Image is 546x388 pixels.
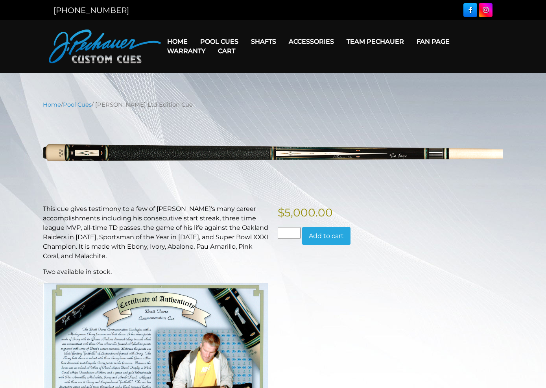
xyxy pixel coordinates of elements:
a: Accessories [282,31,340,52]
a: Team Pechauer [340,31,410,52]
input: Product quantity [278,227,301,239]
a: Shafts [245,31,282,52]
a: Fan Page [410,31,456,52]
a: Cart [212,41,242,61]
bdi: 5,000.00 [278,206,333,219]
img: Pechauer Custom Cues [49,30,161,63]
a: Pool Cues [194,31,245,52]
a: Pool Cues [63,101,92,108]
button: Add to cart [302,227,350,245]
span: $ [278,206,284,219]
a: [PHONE_NUMBER] [53,6,129,15]
a: Home [43,101,61,108]
a: Home [161,31,194,52]
p: This cue gives testimony to a few of [PERSON_NAME]'s many career accomplishments including his co... [43,204,268,261]
img: favre-resized.png [43,115,503,192]
nav: Breadcrumb [43,100,503,109]
p: Two available in stock. [43,267,268,277]
a: Warranty [161,41,212,61]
